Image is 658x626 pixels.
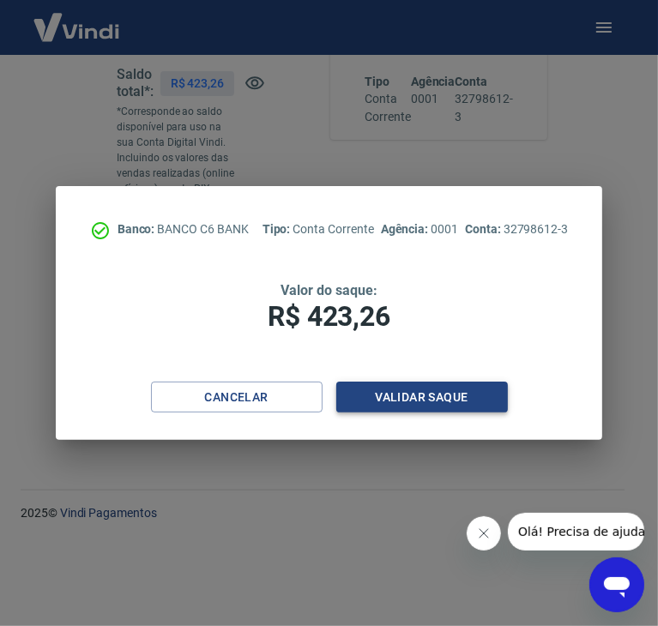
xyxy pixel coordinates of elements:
p: 0001 [381,220,458,238]
span: Agência: [381,222,432,236]
p: BANCO C6 BANK [118,220,249,238]
iframe: Botão para abrir a janela de mensagens [589,557,644,612]
button: Validar saque [336,382,508,413]
span: Tipo: [263,222,293,236]
span: Banco: [118,222,158,236]
button: Cancelar [151,382,323,413]
p: Conta Corrente [263,220,374,238]
span: Conta: [465,222,504,236]
iframe: Mensagem da empresa [508,513,644,551]
span: R$ 423,26 [269,300,390,333]
span: Valor do saque: [281,282,377,298]
iframe: Fechar mensagem [467,516,501,551]
p: 32798612-3 [465,220,568,238]
span: Olá! Precisa de ajuda? [10,12,144,26]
